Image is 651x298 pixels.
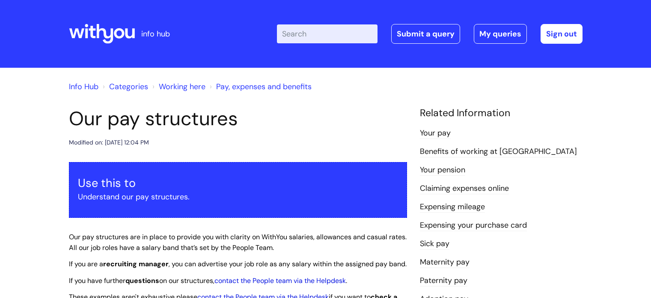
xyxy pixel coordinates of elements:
[208,80,312,93] li: Pay, expenses and benefits
[420,238,449,250] a: Sick pay
[420,107,583,119] h4: Related Information
[78,190,398,204] p: Understand our pay structures.
[214,276,346,285] a: contact the People team via the Helpdesk
[216,81,312,92] a: Pay, expenses and benefits
[420,165,465,176] a: Your pension
[69,107,407,130] h1: Our pay structures
[420,183,509,194] a: Claiming expenses online
[78,176,398,190] h3: Use this to
[420,202,485,213] a: Expensing mileage
[420,257,470,268] a: Maternity pay
[69,137,149,148] div: Modified on: [DATE] 12:04 PM
[69,232,407,252] span: Our pay structures are in place to provide you with clarity on WithYou salaries, allowances and c...
[109,81,148,92] a: Categories
[125,276,159,285] strong: questions
[69,259,407,268] span: If you are a , you can advertise your job role as any salary within the assigned pay band.
[150,80,205,93] li: Working here
[101,80,148,93] li: Solution home
[420,220,527,231] a: Expensing your purchase card
[103,259,169,268] strong: recruiting manager
[141,27,170,41] p: info hub
[69,81,98,92] a: Info Hub
[277,24,378,43] input: Search
[420,275,467,286] a: Paternity pay
[420,146,577,157] a: Benefits of working at [GEOGRAPHIC_DATA]
[541,24,583,44] a: Sign out
[474,24,527,44] a: My queries
[159,81,205,92] a: Working here
[277,24,583,44] div: | -
[391,24,460,44] a: Submit a query
[420,128,451,139] a: Your pay
[69,276,347,285] span: If you have further on our structures, .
